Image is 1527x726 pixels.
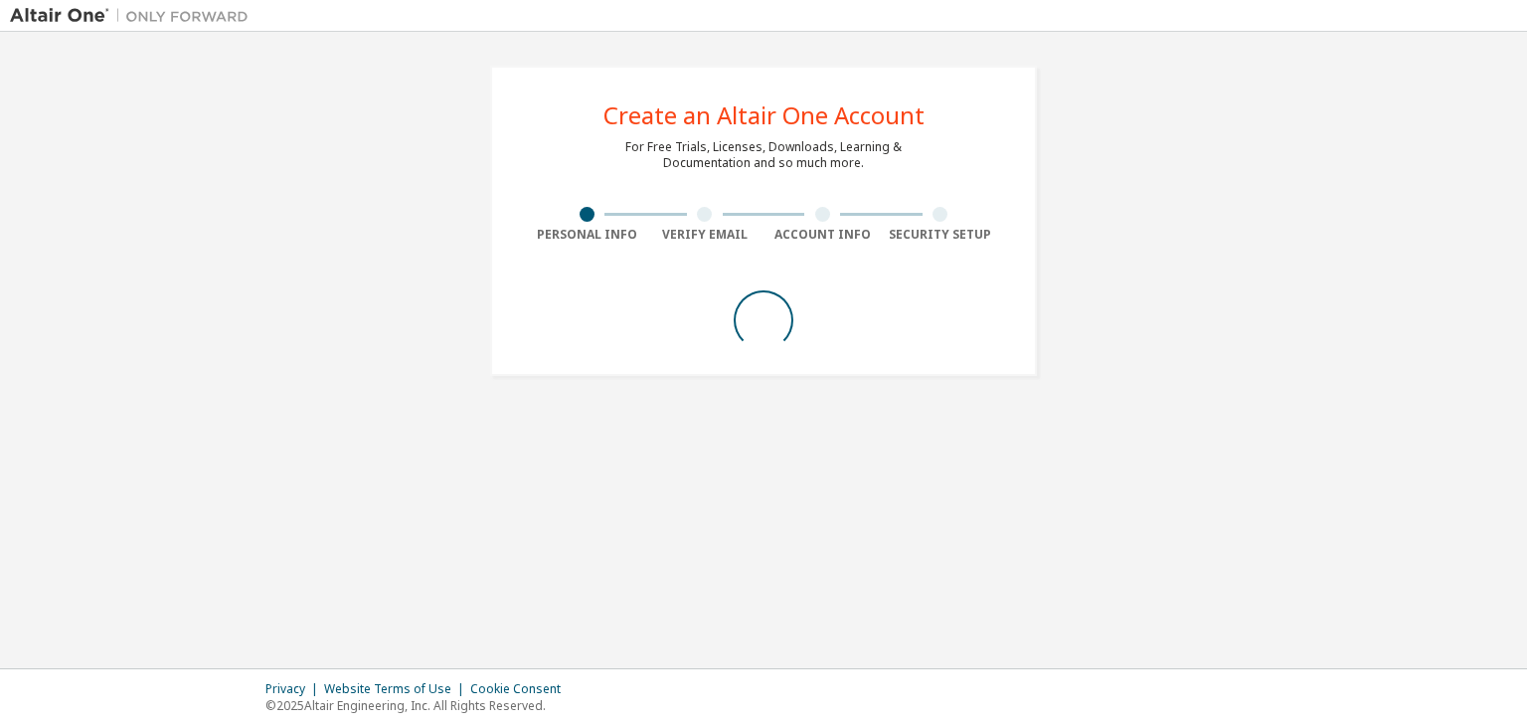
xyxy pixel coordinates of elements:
[528,227,646,243] div: Personal Info
[646,227,764,243] div: Verify Email
[603,103,925,127] div: Create an Altair One Account
[882,227,1000,243] div: Security Setup
[324,681,470,697] div: Website Terms of Use
[10,6,258,26] img: Altair One
[265,697,573,714] p: © 2025 Altair Engineering, Inc. All Rights Reserved.
[625,139,902,171] div: For Free Trials, Licenses, Downloads, Learning & Documentation and so much more.
[470,681,573,697] div: Cookie Consent
[763,227,882,243] div: Account Info
[265,681,324,697] div: Privacy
